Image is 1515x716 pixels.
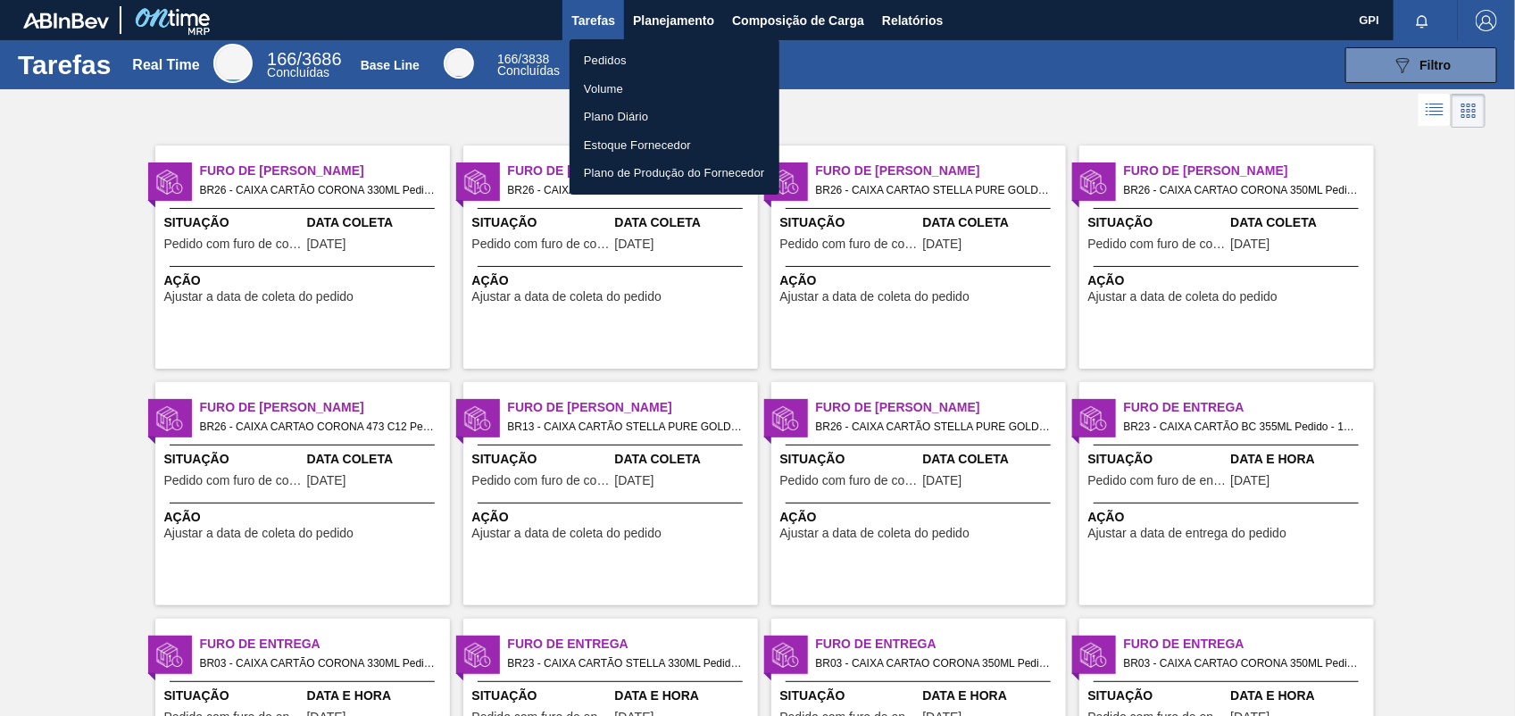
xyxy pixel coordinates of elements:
a: Estoque Fornecedor [570,131,779,160]
a: Plano de Produção do Fornecedor [570,159,779,187]
a: Pedidos [570,46,779,75]
a: Volume [570,75,779,104]
a: Plano Diário [570,103,779,131]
